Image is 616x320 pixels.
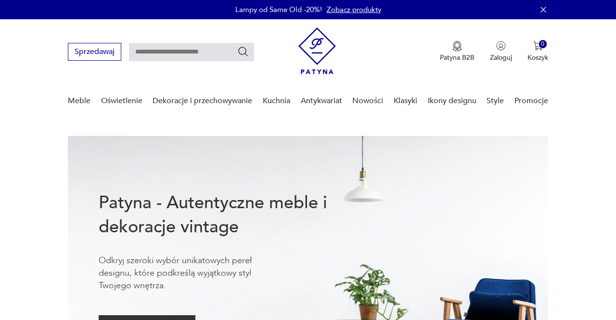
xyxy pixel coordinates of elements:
a: Antykwariat [301,82,342,120]
a: Ikona medaluPatyna B2B [440,41,475,62]
a: Sprzedawaj [68,49,121,56]
a: Oświetlenie [101,82,142,120]
button: Sprzedawaj [68,43,121,61]
h1: Patyna - Autentyczne meble i dekoracje vintage [99,191,359,239]
a: Nowości [352,82,383,120]
div: 0 [539,40,547,48]
button: Szukaj [237,46,249,57]
img: Patyna - sklep z meblami i dekoracjami vintage [298,27,336,74]
button: Patyna B2B [440,41,475,62]
a: Kuchnia [263,82,290,120]
p: Koszyk [527,53,548,62]
button: Zaloguj [490,41,512,62]
a: Klasyki [394,82,417,120]
a: Style [487,82,504,120]
img: Ikona medalu [452,41,462,52]
a: Zobacz produkty [327,5,381,14]
img: Ikonka użytkownika [496,41,506,51]
a: Ikony designu [428,82,476,120]
p: Patyna B2B [440,53,475,62]
p: Odkryj szeroki wybór unikatowych pereł designu, które podkreślą wyjątkowy styl Twojego wnętrza. [99,254,282,292]
a: Promocje [514,82,548,120]
img: Ikona koszyka [533,41,543,51]
a: Dekoracje i przechowywanie [153,82,252,120]
button: 0Koszyk [527,41,548,62]
p: Lampy od Same Old -20%! [235,5,322,14]
a: Meble [68,82,90,120]
p: Zaloguj [490,53,512,62]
